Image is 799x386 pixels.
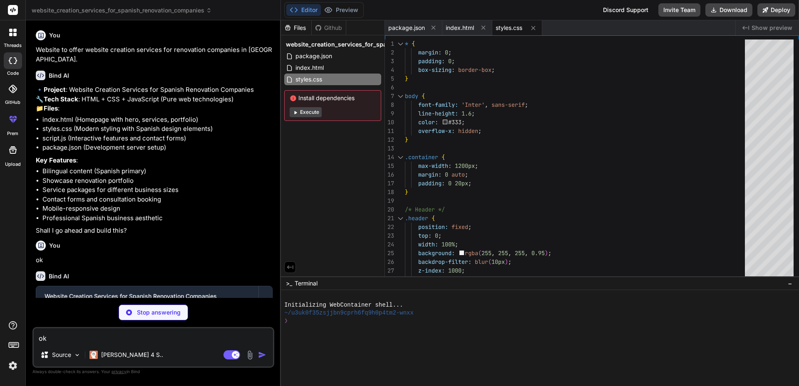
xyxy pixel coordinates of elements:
span: ( [488,258,491,266]
span: ; [548,249,551,257]
span: max-width: [418,162,452,170]
li: script.js (Interactive features and contact forms) [42,134,273,143]
span: blur [475,258,488,266]
span: 100% [442,241,455,248]
button: Execute [290,107,322,117]
span: transition: [418,275,455,283]
li: Showcase renovation portfolio [42,176,273,186]
p: [PERSON_NAME] 4 S.. [101,351,163,359]
span: } [405,75,408,82]
div: 27 [385,266,394,275]
span: ; [438,232,442,239]
div: 10 [385,118,394,127]
li: styles.css (Modern styling with Spanish design elements) [42,124,273,134]
span: 1000 [448,267,462,274]
span: backdrop-filter: [418,258,471,266]
span: all [458,275,468,283]
strong: Tech Stack [44,95,78,103]
button: Invite Team [658,3,700,17]
li: Professional Spanish business aesthetic [42,214,273,223]
span: privacy [112,369,127,374]
span: ) [545,249,548,257]
span: line-height: [418,110,458,117]
span: auto [452,171,465,178]
span: ; [475,162,478,170]
span: padding: [418,57,445,65]
div: 19 [385,197,394,205]
div: 8 [385,101,394,109]
button: Preview [321,4,362,16]
div: 17 [385,179,394,188]
label: code [7,70,19,77]
span: color: [418,118,438,126]
span: 0 [448,57,452,65]
span: 1.6 [462,110,471,117]
p: ok [36,256,273,265]
span: sans-serif [491,101,525,108]
div: 25 [385,249,394,258]
span: ~/u3uk0f35zsjjbn9cprh6fq9h0p4tm2-wnxx [284,309,414,317]
div: 28 [385,275,394,284]
div: Click to collapse the range. [395,153,406,162]
span: #333 [448,118,462,126]
button: Editor [286,4,321,16]
h6: You [49,241,60,250]
p: Stop answering [137,308,181,317]
span: Initializing WebContainer shell... [284,301,403,309]
span: ; [462,118,465,126]
span: index.html [446,24,474,32]
span: z-index: [418,267,445,274]
span: overflow-x: [418,127,455,135]
span: hidden [458,127,478,135]
div: 6 [385,83,394,92]
div: 26 [385,258,394,266]
span: 255 [498,249,508,257]
h6: Bind AI [49,71,69,80]
div: 23 [385,231,394,240]
li: index.html (Homepage with hero, services, portfolio) [42,115,273,125]
span: styles.css [295,74,323,84]
p: Website to offer website creation services for renovation companies in [GEOGRAPHIC_DATA]. [36,45,273,64]
span: rgba [465,249,478,257]
button: Website Creation Services for Spanish Renovation CompaniesClick to open Workbench [36,286,258,314]
div: 21 [385,214,394,223]
div: 9 [385,109,394,118]
div: 24 [385,240,394,249]
span: 255 [515,249,525,257]
span: .container [405,153,438,161]
span: padding: [418,179,445,187]
span: } [405,188,408,196]
span: Show preview [752,24,792,32]
span: − [788,279,792,288]
div: 11 [385,127,394,135]
span: website_creation_services_for_spanish_renovation_companies [32,6,212,15]
span: 0 [435,232,438,239]
div: Discord Support [598,3,653,17]
li: Service packages for different business sizes [42,185,273,195]
span: 255 [481,249,491,257]
div: 7 [385,92,394,101]
p: Always double-check its answers. Your in Bind [32,368,274,376]
span: 0 [448,179,452,187]
span: ; [468,223,471,231]
span: 0.3s [471,275,485,283]
span: ease [488,275,501,283]
div: Files [281,24,311,32]
span: ; [452,57,455,65]
div: 20 [385,205,394,214]
span: , [508,249,511,257]
span: top: [418,232,432,239]
div: 22 [385,223,394,231]
span: ❯ [284,317,288,325]
span: 1200px [455,162,475,170]
span: index.html [295,63,325,73]
div: Click to collapse the range. [395,39,406,48]
p: Shall I go ahead and build this? [36,226,273,236]
span: website_creation_services_for_spanish_renovation_companies [286,40,468,49]
div: Website Creation Services for Spanish Renovation Companies [45,292,250,300]
span: } [405,136,408,143]
span: { [442,153,445,161]
span: box-sizing: [418,66,455,74]
span: /* Header */ [405,206,445,213]
span: , [485,101,488,108]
